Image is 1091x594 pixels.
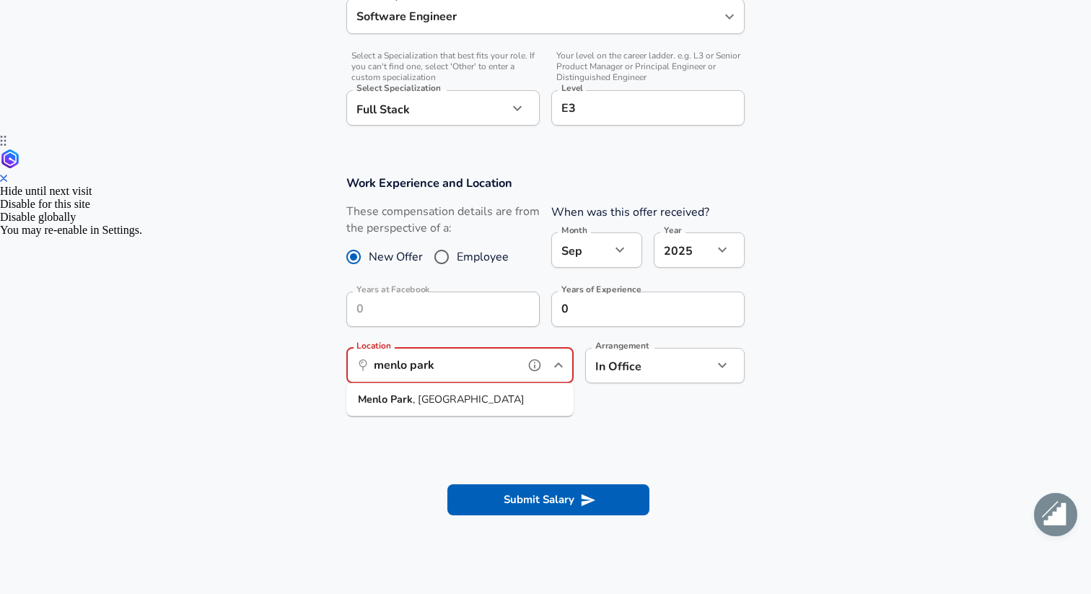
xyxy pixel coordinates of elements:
[719,6,740,27] button: Open
[390,392,413,406] strong: Park
[524,354,545,376] button: help
[356,341,390,350] label: Location
[346,292,508,327] input: 0
[551,51,745,83] span: Your level on the career ladder. e.g. L3 or Senior Product Manager or Principal Engineer or Disti...
[447,484,649,515] button: Submit Salary
[346,175,745,191] h3: Work Experience and Location
[585,348,691,383] div: In Office
[654,232,713,268] div: 2025
[353,5,717,27] input: Software Engineer
[346,51,540,83] span: Select a Specialization that best fits your role. If you can't find one, select 'Other' to enter ...
[356,285,430,294] label: Years at Facebook
[346,90,508,126] div: Full Stack
[595,341,649,350] label: Arrangement
[356,84,440,92] label: Select Specialization
[1034,493,1077,536] div: Open chat
[561,226,587,235] label: Month
[551,292,713,327] input: 7
[558,97,738,119] input: L3
[413,392,525,406] span: , [GEOGRAPHIC_DATA]
[358,392,390,406] strong: Menlo
[548,355,569,375] button: Close
[369,248,423,266] span: New Offer
[457,248,509,266] span: Employee
[551,232,610,268] div: Sep
[664,226,682,235] label: Year
[551,204,709,220] label: When was this offer received?
[346,204,540,237] label: These compensation details are from the perspective of a:
[561,84,583,92] label: Level
[561,285,641,294] label: Years of Experience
